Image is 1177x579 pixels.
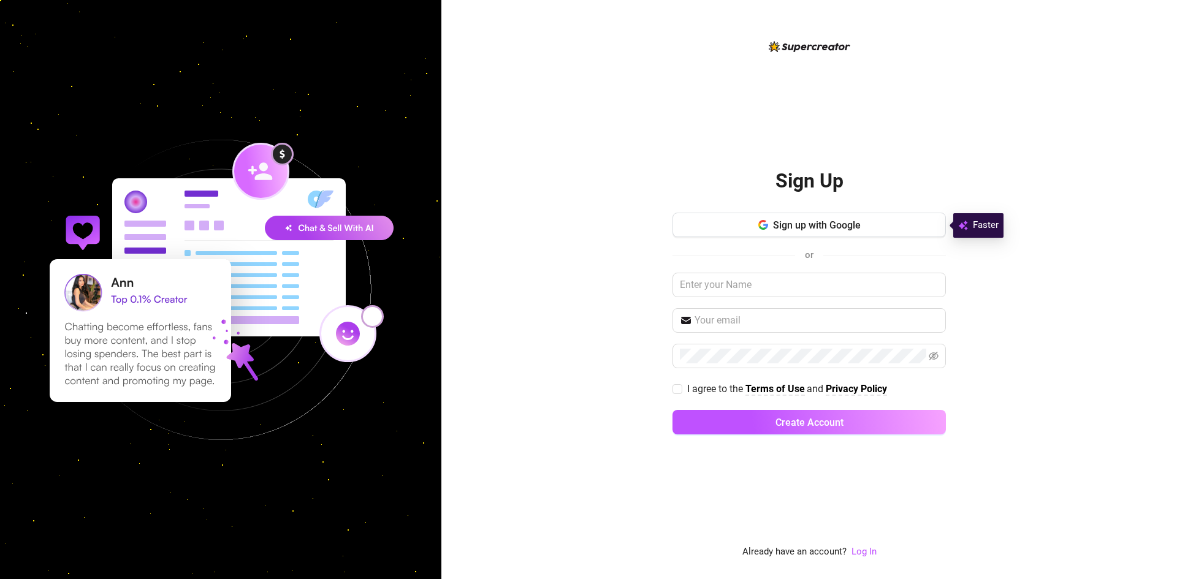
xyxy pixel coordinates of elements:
[672,410,946,434] button: Create Account
[745,383,805,396] a: Terms of Use
[851,545,877,559] a: Log In
[745,383,805,395] strong: Terms of Use
[773,219,861,231] span: Sign up with Google
[672,273,946,297] input: Enter your Name
[826,383,887,396] a: Privacy Policy
[805,249,813,260] span: or
[973,218,999,233] span: Faster
[769,41,850,52] img: logo-BBDzfeDw.svg
[775,168,844,194] h2: Sign Up
[851,546,877,557] a: Log In
[929,351,939,361] span: eye-invisible
[775,417,844,428] span: Create Account
[695,313,939,328] input: Your email
[742,545,847,559] span: Already have an account?
[672,213,946,237] button: Sign up with Google
[9,78,433,502] img: signup-background-D0MIrEPF.svg
[958,218,968,233] img: svg%3e
[687,383,745,395] span: I agree to the
[826,383,887,395] strong: Privacy Policy
[807,383,826,395] span: and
